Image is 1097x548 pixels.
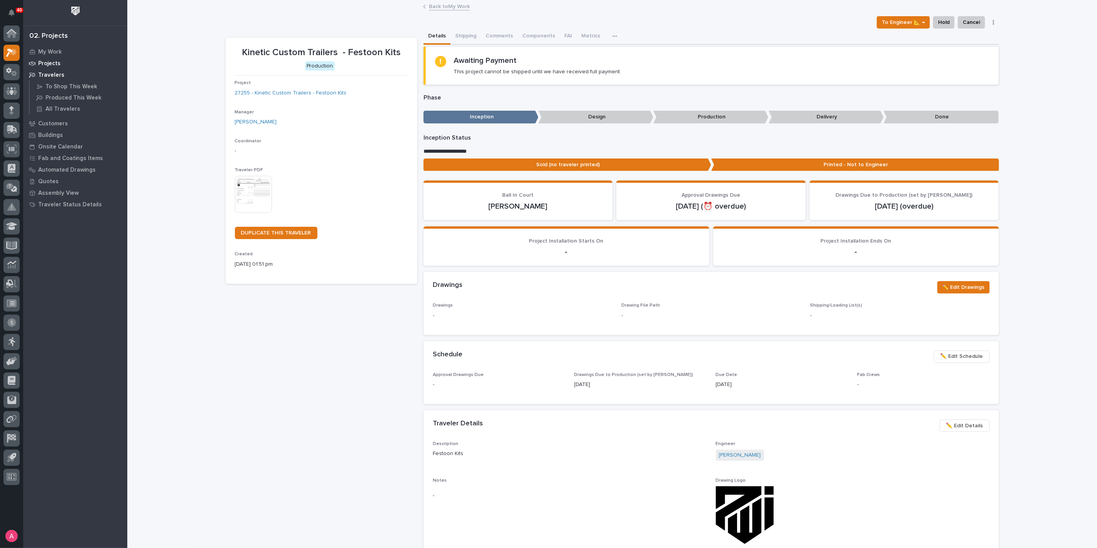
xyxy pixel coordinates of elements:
[23,175,127,187] a: Quotes
[574,373,694,377] span: Drawings Due to Production (set by [PERSON_NAME])
[38,190,79,197] p: Assembly View
[46,94,101,101] p: Produced This Week
[454,68,621,75] p: This project cannot be shipped until we have received full payment.
[621,303,660,308] span: Drawing File Path
[38,178,59,185] p: Quotes
[46,83,97,90] p: To Shop This Week
[934,351,990,363] button: ✏️ Edit Schedule
[38,143,83,150] p: Onsite Calendar
[3,528,20,544] button: users-avatar
[68,4,83,18] img: Workspace Logo
[235,252,253,256] span: Created
[424,158,711,171] p: Sold (no traveler printed)
[424,134,999,142] p: Inception Status
[23,69,127,81] a: Travelers
[574,381,707,389] p: [DATE]
[433,442,458,446] span: Description
[682,192,741,198] span: Approval Drawings Due
[38,155,103,162] p: Fab and Coatings Items
[433,281,462,290] h2: Drawings
[29,32,68,40] div: 02. Projects
[716,478,746,483] span: Drawing Logo
[38,120,68,127] p: Customers
[433,202,604,211] p: [PERSON_NAME]
[38,167,96,174] p: Automated Drawings
[769,111,884,123] p: Delivery
[235,47,408,58] p: Kinetic Custom Trailers - Festoon Kits
[810,312,989,320] p: -
[38,132,63,139] p: Buildings
[424,94,999,101] p: Phase
[877,16,930,29] button: To Engineer 📐 →
[38,60,61,67] p: Projects
[942,283,985,292] span: ✏️ Edit Drawings
[38,49,62,56] p: My Work
[940,352,983,361] span: ✏️ Edit Schedule
[235,147,408,155] p: -
[46,106,80,113] p: All Travelers
[30,81,127,92] a: To Shop This Week
[940,420,990,432] button: ✏️ Edit Details
[716,442,736,446] span: Engineer
[529,238,604,244] span: Project Installation Starts On
[23,118,127,129] a: Customers
[23,46,127,57] a: My Work
[30,92,127,103] a: Produced This Week
[810,303,862,308] span: Shipping/Loading List(s)
[433,312,612,320] p: -
[653,111,768,123] p: Production
[235,89,347,97] a: 27255 - Kinetic Custom Trailers - Festoon Kits
[884,111,999,123] p: Done
[433,373,484,377] span: Approval Drawings Due
[621,312,623,320] p: -
[560,29,577,45] button: FAI
[857,373,880,377] span: Fab Crews
[857,381,990,389] p: -
[23,141,127,152] a: Onsite Calendar
[3,5,20,21] button: Notifications
[958,16,985,29] button: Cancel
[626,202,797,211] p: [DATE] (⏰ overdue)
[933,16,955,29] button: Hold
[433,478,447,483] span: Notes
[716,486,774,544] img: NYk9ouVfr_oh0EW0h4g6OfQJ07fIV5yPd0iB6a3Yocc
[716,373,738,377] span: Due Date
[10,9,20,22] div: Notifications40
[503,192,534,198] span: Ball In Court
[963,18,980,27] span: Cancel
[433,420,483,428] h2: Traveler Details
[433,450,707,458] p: Festoon Kits
[23,164,127,175] a: Automated Drawings
[235,168,263,172] span: Traveler PDF
[235,110,254,115] span: Manager
[23,57,127,69] a: Projects
[424,111,538,123] p: Inception
[433,303,453,308] span: Drawings
[821,238,891,244] span: Project Installation Ends On
[454,56,517,65] h2: Awaiting Payment
[235,260,408,268] p: [DATE] 01:51 pm
[711,158,999,171] p: Printed - Not to Engineer
[38,72,64,79] p: Travelers
[235,118,277,126] a: [PERSON_NAME]
[716,381,848,389] p: [DATE]
[23,187,127,199] a: Assembly View
[836,192,973,198] span: Drawings Due to Production (set by [PERSON_NAME])
[17,7,22,13] p: 40
[938,18,950,27] span: Hold
[882,18,925,27] span: To Engineer 📐 →
[235,139,262,143] span: Coordinator
[433,492,707,500] p: -
[451,29,481,45] button: Shipping
[429,2,470,10] a: Back toMy Work
[38,201,102,208] p: Traveler Status Details
[719,451,761,459] a: [PERSON_NAME]
[235,81,251,85] span: Project
[433,351,462,359] h2: Schedule
[433,381,565,389] p: -
[433,247,700,256] p: -
[235,227,317,239] a: DUPLICATE THIS TRAVELER
[538,111,653,123] p: Design
[23,152,127,164] a: Fab and Coatings Items
[518,29,560,45] button: Components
